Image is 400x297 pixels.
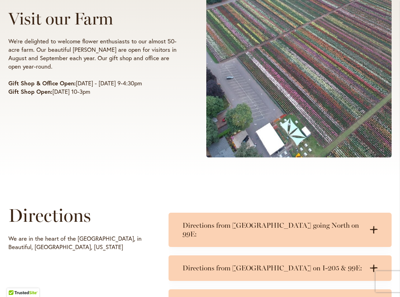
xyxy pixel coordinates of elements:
strong: Gift Shop Open: [8,87,52,96]
summary: Directions from [GEOGRAPHIC_DATA] going North on 99E: [169,213,392,247]
h3: Directions from [GEOGRAPHIC_DATA] on I-205 & 99E: [183,264,364,273]
summary: Directions from [GEOGRAPHIC_DATA] on I-205 & 99E: [169,255,392,281]
h1: Directions [8,205,148,226]
strong: Gift Shop & Office Open: [8,79,76,87]
h3: Directions from [GEOGRAPHIC_DATA] going North on 99E: [183,221,364,239]
p: [DATE] - [DATE] 9-4:30pm [DATE] 10-3pm [8,79,180,96]
p: We are in the heart of the [GEOGRAPHIC_DATA], in Beautiful, [GEOGRAPHIC_DATA], [US_STATE] [8,234,148,251]
p: We're delighted to welcome flower enthusiasts to our almost 50-acre farm. Our beautiful [PERSON_N... [8,37,180,71]
h1: Visit our Farm [8,9,180,28]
